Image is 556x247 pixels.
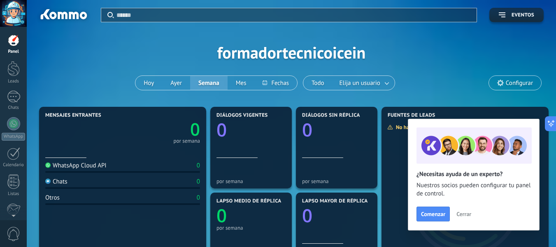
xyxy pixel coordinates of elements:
button: Eventos [489,8,544,22]
h2: ¿Necesitas ayuda de un experto? [416,170,531,178]
button: Ayer [162,76,190,90]
button: Hoy [135,76,162,90]
span: Cerrar [456,211,471,217]
span: Diálogos vigentes [216,113,268,118]
span: Configurar [506,80,533,87]
button: Semana [190,76,228,90]
span: Comenzar [421,211,445,217]
span: Elija un usuario [338,78,382,89]
div: WhatsApp Cloud API [45,162,107,169]
button: Cerrar [453,208,475,220]
button: Comenzar [416,207,450,221]
span: Fuentes de leads [388,113,435,118]
div: Listas [2,191,26,197]
text: 0 [216,117,227,142]
div: WhatsApp [2,133,25,141]
img: WhatsApp Cloud API [45,162,51,168]
div: Chats [45,178,67,186]
button: Todo [303,76,333,90]
div: por semana [302,178,371,184]
button: Mes [228,76,255,90]
div: 0 [197,178,200,186]
div: Panel [2,49,26,54]
div: Otros [45,194,60,202]
div: Leads [2,79,26,84]
text: 0 [190,118,200,141]
text: 0 [302,203,312,228]
span: Eventos [512,12,534,18]
a: 0 [123,118,200,141]
div: por semana [216,178,286,184]
div: Calendario [2,162,26,168]
text: 0 [302,117,312,142]
text: 0 [216,203,227,228]
div: Chats [2,105,26,111]
span: Diálogos sin réplica [302,113,360,118]
div: por semana [173,139,200,143]
button: Fechas [254,76,297,90]
span: Nuestros socios pueden configurar tu panel de control. [416,181,531,198]
div: 0 [197,194,200,202]
img: Chats [45,179,51,184]
span: Lapso mayor de réplica [302,198,368,204]
div: por semana [216,225,286,231]
button: Elija un usuario [333,76,395,90]
span: Mensajes entrantes [45,113,101,118]
span: Lapso medio de réplica [216,198,281,204]
div: 0 [197,162,200,169]
div: No hay suficientes datos para mostrar [387,124,487,131]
